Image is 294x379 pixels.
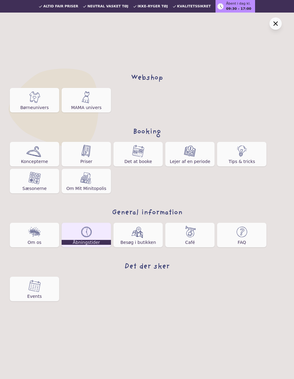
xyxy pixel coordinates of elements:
span: Om Mit Minitopolis [66,187,106,190]
span: Åbningstider [62,240,111,245]
span: Tips & tricks [229,160,255,163]
span: Events [27,294,42,298]
img: Minitopolis pris icon [81,145,91,157]
span: MAMA univers [71,106,101,109]
img: Minitopolis brands icon [29,280,41,292]
img: Mit Minitopolis icon [80,172,93,184]
span: Sæsonerne [22,187,47,190]
span: FAQ [238,241,246,244]
img: Minitopolis mama icon [82,91,91,103]
img: Minitopolis tilbud icon [236,226,248,238]
a: Om os [10,223,59,247]
span: Altid fair priser [43,5,78,8]
img: Minitopolis tips og tricks icon [237,145,247,157]
span: Om os [28,241,41,244]
img: Minitopolis guide icon [184,145,196,157]
a: Priser [62,142,111,166]
span: 09:30 - 17:00 [226,6,251,12]
span: Kvalitetssikret [177,5,211,8]
a: Koncepterne [10,142,59,166]
span: Ikke-ryger tøj [138,5,168,8]
span: Neutral vasket tøj [87,5,128,8]
span: Besøg i butikken [120,241,156,244]
a: FAQ [217,223,266,247]
img: Minitopolis brands icon [27,226,42,238]
a: Besøg i butikken [113,223,163,247]
span: Lejer af en periode [170,160,210,163]
span: Priser [80,160,93,163]
img: Minitopolis kort icon [132,226,145,238]
span: Det at booke [124,160,152,163]
img: Minitopolis sæson icon [29,172,41,184]
img: Minitopolis cafe icon [184,226,196,238]
img: Minitopolis bøjle icon [26,145,43,157]
a: Café [165,223,215,247]
a: MAMA univers [62,88,111,112]
a: Om Mit Minitopolis [62,169,111,193]
a: Børneunivers [10,88,59,112]
a: Events [10,277,59,301]
h3: Det der sker [10,262,284,272]
img: Minitopolis ur icon [80,226,93,238]
a: Åbningstider [62,223,111,247]
span: Åbent i dag kl. [226,1,250,6]
span: Koncepterne [21,160,48,163]
a: Sæsonerne [10,169,59,193]
h3: General information [10,208,284,218]
img: Minitopolis børneunivers icon [28,91,40,103]
a: Lejer af en periode [165,142,215,166]
img: Minitopolis how to book icon [132,145,144,157]
a: Det at booke [113,142,163,166]
h3: Booking [10,127,284,137]
span: Café [185,241,195,244]
a: Tips & tricks [217,142,266,166]
h3: Webshop [10,73,284,83]
span: Børneunivers [20,106,49,109]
